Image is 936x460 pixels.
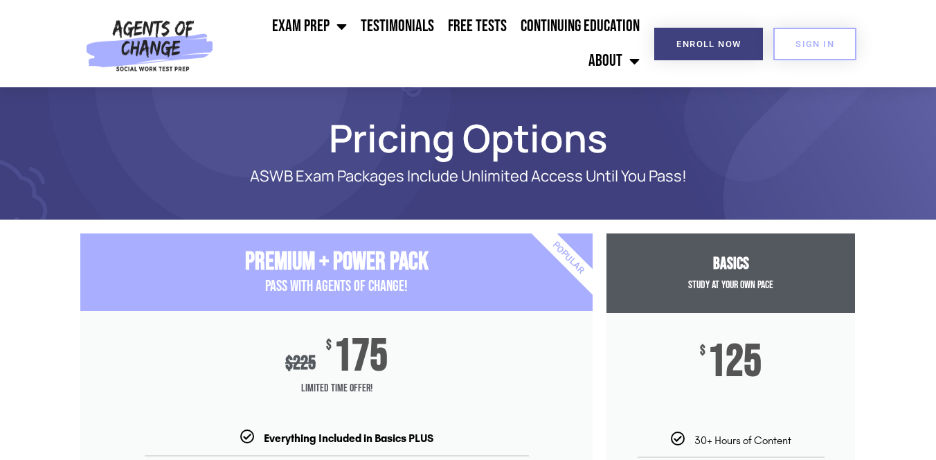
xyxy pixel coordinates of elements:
[582,44,647,78] a: About
[285,352,293,375] span: $
[80,375,593,402] span: Limited Time Offer!
[354,9,441,44] a: Testimonials
[285,352,316,375] div: 225
[700,344,705,358] span: $
[265,277,408,296] span: PASS with AGENTS OF CHANGE!
[129,168,807,185] p: ASWB Exam Packages Include Unlimited Access Until You Pass!
[219,9,647,78] nav: Menu
[334,339,388,375] span: 175
[773,28,856,60] a: SIGN IN
[326,339,332,353] span: $
[606,254,855,274] h3: Basics
[73,122,863,154] h1: Pricing Options
[80,247,593,277] h3: Premium + Power Pack
[514,9,647,44] a: Continuing Education
[708,344,762,380] span: 125
[694,434,791,447] span: 30+ Hours of Content
[264,432,433,445] b: Everything Included in Basics PLUS
[654,28,763,60] a: Enroll Now
[795,39,834,48] span: SIGN IN
[688,278,773,292] span: Study at your Own Pace
[676,39,741,48] span: Enroll Now
[441,9,514,44] a: Free Tests
[265,9,354,44] a: Exam Prep
[489,178,649,338] div: Popular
